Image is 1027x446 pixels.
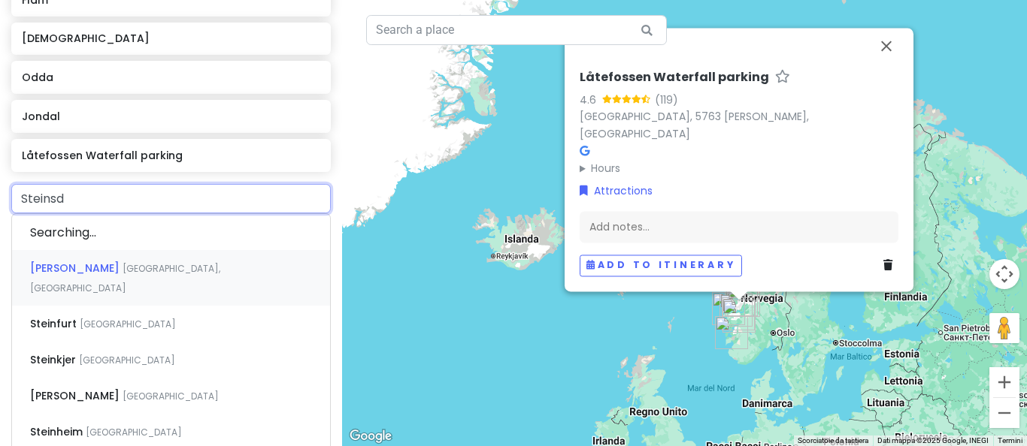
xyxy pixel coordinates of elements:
[715,316,748,349] div: Stavanger
[346,426,395,446] img: Google
[580,110,809,142] a: [GEOGRAPHIC_DATA], 5763 [PERSON_NAME], [GEOGRAPHIC_DATA]
[30,388,123,403] span: [PERSON_NAME]
[775,70,790,86] a: Star place
[123,390,219,402] span: [GEOGRAPHIC_DATA]
[723,300,756,333] div: Låtefossen Waterfall parking
[998,436,1022,444] a: Termini (si apre in una nuova scheda)
[868,28,904,64] button: Chiudi
[580,70,769,86] h6: Låtefossen Waterfall parking
[580,255,742,276] button: Add to itinerary
[22,149,320,162] h6: Låtefossen Waterfall parking
[883,258,898,274] a: Delete place
[22,71,320,84] h6: Odda
[12,214,330,250] div: Searching...
[22,110,320,123] h6: Jondal
[712,292,745,325] div: Bergen
[79,354,175,366] span: [GEOGRAPHIC_DATA]
[580,160,898,176] summary: Hours
[989,259,1019,289] button: Controlli di visualizzazione della mappa
[580,212,898,243] div: Add notes...
[80,318,176,330] span: [GEOGRAPHIC_DATA]
[877,436,989,444] span: Dati mappa ©2025 Google, INEGI
[30,424,86,439] span: Steinheim
[30,261,123,276] span: [PERSON_NAME]
[580,182,653,199] a: Attractions
[798,435,868,446] button: Scorciatoie da tastiera
[989,398,1019,428] button: Zoom indietro
[722,297,755,330] div: Odda
[30,352,79,367] span: Steinkjer
[580,146,589,156] i: Google Maps
[22,32,320,45] h6: [DEMOGRAPHIC_DATA]
[346,426,395,446] a: Visualizza questa zona in Google Maps (in una nuova finestra)
[30,262,220,294] span: [GEOGRAPHIC_DATA], [GEOGRAPHIC_DATA]
[989,313,1019,343] button: Trascina Pegman sulla mappa per aprire Street View
[366,15,667,45] input: Search a place
[86,426,182,438] span: [GEOGRAPHIC_DATA]
[727,284,760,317] div: Flåm
[720,294,753,327] div: Jondal
[580,92,602,108] div: 4.6
[11,184,331,214] input: + Add place or address
[30,316,80,331] span: Steinfurt
[989,367,1019,397] button: Zoom avanti
[655,92,678,108] div: (119)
